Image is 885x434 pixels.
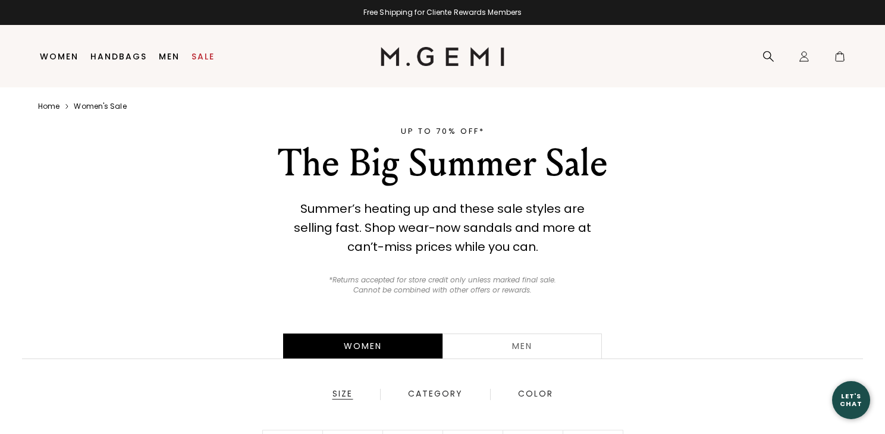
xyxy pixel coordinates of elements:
[90,52,147,61] a: Handbags
[192,52,215,61] a: Sale
[381,47,505,66] img: M.Gemi
[332,389,353,400] div: Size
[236,142,649,185] div: The Big Summer Sale
[442,334,602,358] a: Men
[407,389,463,400] div: Category
[74,102,126,111] a: Women's sale
[236,125,649,137] div: UP TO 70% OFF*
[282,199,603,256] div: Summer’s heating up and these sale styles are selling fast. Shop wear-now sandals and more at can...
[38,102,59,111] a: Home
[40,52,79,61] a: Women
[832,392,870,407] div: Let's Chat
[159,52,180,61] a: Men
[517,389,554,400] div: Color
[322,275,563,295] p: *Returns accepted for store credit only unless marked final sale. Cannot be combined with other o...
[283,334,442,358] div: Women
